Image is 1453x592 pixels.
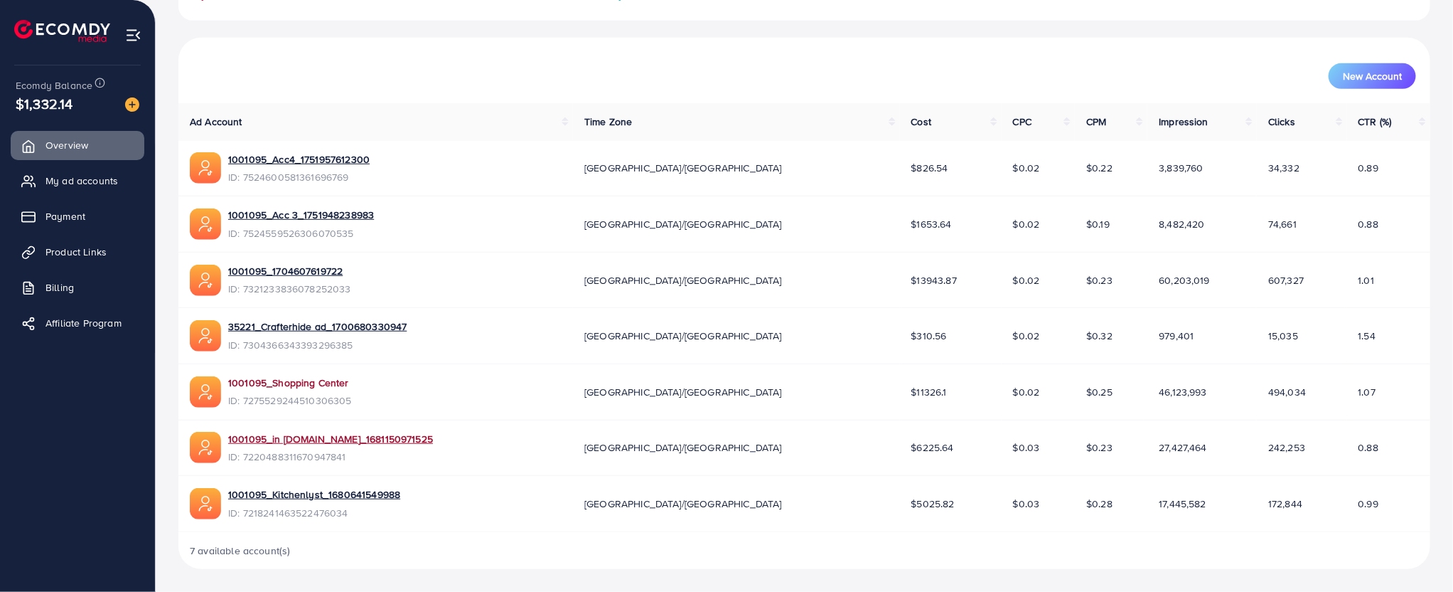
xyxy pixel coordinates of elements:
[1268,385,1306,399] span: 494,034
[911,329,947,343] span: $310.56
[1268,217,1297,231] span: 74,661
[1086,161,1112,175] span: $0.22
[45,174,118,188] span: My ad accounts
[1159,217,1204,231] span: 8,482,420
[911,161,948,175] span: $826.54
[1013,497,1040,511] span: $0.03
[16,78,92,92] span: Ecomdy Balance
[228,170,370,184] span: ID: 7524600581361696769
[911,273,957,287] span: $13943.87
[45,209,85,223] span: Payment
[228,338,407,352] span: ID: 7304366343393296385
[1358,217,1379,231] span: 0.88
[584,329,782,343] span: [GEOGRAPHIC_DATA]/[GEOGRAPHIC_DATA]
[1358,385,1376,399] span: 1.07
[1159,115,1208,129] span: Impression
[190,152,221,184] img: ic-ads-acc.e4c84228.svg
[1268,273,1304,287] span: 607,327
[228,393,352,408] span: ID: 7275529244510306305
[1393,528,1442,581] iframe: Chat
[1086,115,1106,129] span: CPM
[584,273,782,287] span: [GEOGRAPHIC_DATA]/[GEOGRAPHIC_DATA]
[1086,217,1110,231] span: $0.19
[584,217,782,231] span: [GEOGRAPHIC_DATA]/[GEOGRAPHIC_DATA]
[228,282,351,296] span: ID: 7321233836078252033
[11,202,144,231] a: Payment
[228,376,352,390] a: 1001095_Shopping Center
[11,166,144,195] a: My ad accounts
[228,264,351,278] a: 1001095_1704607619722
[1159,161,1203,175] span: 3,839,760
[1159,440,1207,455] span: 27,427,464
[190,208,221,240] img: ic-ads-acc.e4c84228.svg
[228,226,374,240] span: ID: 7524559526306070535
[1013,161,1040,175] span: $0.02
[1086,329,1112,343] span: $0.32
[1268,115,1295,129] span: Clicks
[1268,440,1305,455] span: 242,253
[911,115,932,129] span: Cost
[1013,217,1040,231] span: $0.02
[584,497,782,511] span: [GEOGRAPHIC_DATA]/[GEOGRAPHIC_DATA]
[1343,71,1402,81] span: New Account
[190,320,221,351] img: ic-ads-acc.e4c84228.svg
[190,265,221,296] img: ic-ads-acc.e4c84228.svg
[11,273,144,302] a: Billing
[228,319,407,334] a: 35221_Crafterhide ad_1700680330947
[125,27,141,43] img: menu
[1086,440,1112,455] span: $0.23
[1086,497,1112,511] span: $0.28
[1013,115,1031,129] span: CPC
[1013,273,1040,287] span: $0.02
[1358,497,1379,511] span: 0.99
[45,280,74,295] span: Billing
[1268,161,1299,175] span: 34,332
[228,432,433,446] a: 1001095_in [DOMAIN_NAME]_1681150971525
[190,115,242,129] span: Ad Account
[1159,385,1207,399] span: 46,123,993
[190,488,221,519] img: ic-ads-acc.e4c84228.svg
[1358,440,1379,455] span: 0.88
[190,544,291,558] span: 7 available account(s)
[584,385,782,399] span: [GEOGRAPHIC_DATA]/[GEOGRAPHIC_DATA]
[228,487,400,502] a: 1001095_Kitchenlyst_1680641549988
[1268,329,1298,343] span: 15,035
[45,245,107,259] span: Product Links
[1358,161,1379,175] span: 0.89
[1358,329,1376,343] span: 1.54
[1086,273,1112,287] span: $0.23
[1358,273,1375,287] span: 1.01
[911,217,952,231] span: $1653.64
[1013,385,1040,399] span: $0.02
[45,138,88,152] span: Overview
[125,97,139,112] img: image
[11,309,144,337] a: Affiliate Program
[1159,273,1210,287] span: 60,203,019
[911,497,955,511] span: $5025.82
[1268,497,1302,511] span: 172,844
[16,93,73,114] span: $1,332.14
[1329,63,1416,89] button: New Account
[584,440,782,455] span: [GEOGRAPHIC_DATA]/[GEOGRAPHIC_DATA]
[190,376,221,408] img: ic-ads-acc.e4c84228.svg
[14,20,110,42] img: logo
[1159,497,1206,511] span: 17,445,582
[584,115,632,129] span: Time Zone
[1013,329,1040,343] span: $0.02
[190,432,221,463] img: ic-ads-acc.e4c84228.svg
[911,440,954,455] span: $6225.64
[1013,440,1040,455] span: $0.03
[228,450,433,464] span: ID: 7220488311670947841
[228,208,374,222] a: 1001095_Acc 3_1751948238983
[1159,329,1194,343] span: 979,401
[228,152,370,166] a: 1001095_Acc4_1751957612300
[228,506,400,520] span: ID: 7218241463522476034
[584,161,782,175] span: [GEOGRAPHIC_DATA]/[GEOGRAPHIC_DATA]
[11,238,144,266] a: Product Links
[911,385,947,399] span: $11326.1
[1358,115,1392,129] span: CTR (%)
[11,131,144,159] a: Overview
[1086,385,1112,399] span: $0.25
[45,316,122,330] span: Affiliate Program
